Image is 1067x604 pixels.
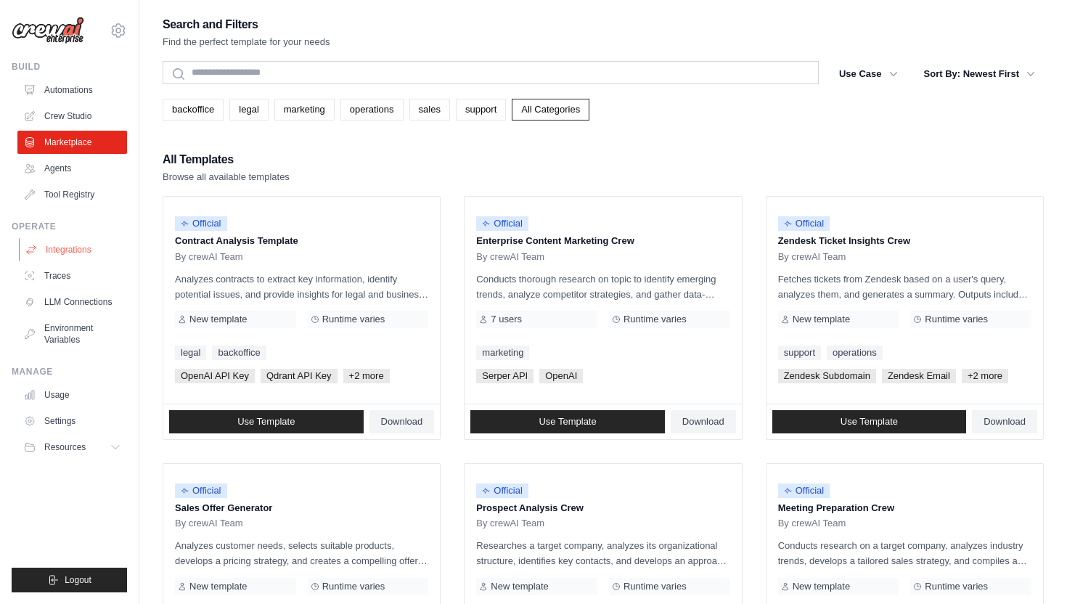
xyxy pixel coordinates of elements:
span: Runtime varies [624,314,687,325]
span: New template [189,581,247,592]
span: Official [175,483,227,498]
p: Meeting Preparation Crew [778,501,1031,515]
span: Qdrant API Key [261,369,338,383]
span: Download [682,416,724,428]
a: legal [175,346,206,360]
p: Enterprise Content Marketing Crew [476,234,729,248]
span: By crewAI Team [778,518,846,529]
a: Tool Registry [17,183,127,206]
a: Download [972,410,1037,433]
a: Use Template [470,410,665,433]
span: New template [189,314,247,325]
span: By crewAI Team [476,251,544,263]
a: Use Template [772,410,967,433]
span: OpenAI API Key [175,369,255,383]
span: Runtime varies [624,581,687,592]
a: Environment Variables [17,317,127,351]
span: Zendesk Email [882,369,956,383]
a: support [456,99,506,121]
span: Download [381,416,423,428]
p: Prospect Analysis Crew [476,501,729,515]
a: Traces [17,264,127,287]
a: Crew Studio [17,105,127,128]
div: Build [12,61,127,73]
span: New template [491,581,548,592]
p: Analyzes contracts to extract key information, identify potential issues, and provide insights fo... [175,272,428,302]
span: Runtime varies [925,581,988,592]
p: Contract Analysis Template [175,234,428,248]
a: Usage [17,383,127,407]
a: Agents [17,157,127,180]
span: Resources [44,441,86,453]
a: LLM Connections [17,290,127,314]
a: Settings [17,409,127,433]
span: Official [778,483,830,498]
span: Official [476,216,528,231]
span: 7 users [491,314,522,325]
span: New template [793,314,850,325]
span: +2 more [962,369,1008,383]
a: Marketplace [17,131,127,154]
button: Logout [12,568,127,592]
span: Runtime varies [322,314,385,325]
span: Use Template [237,416,295,428]
h2: All Templates [163,150,290,170]
a: All Categories [512,99,589,121]
span: Official [476,483,528,498]
a: support [778,346,821,360]
span: +2 more [343,369,390,383]
span: New template [793,581,850,592]
span: Runtime varies [322,581,385,592]
a: backoffice [163,99,224,121]
p: Analyzes customer needs, selects suitable products, develops a pricing strategy, and creates a co... [175,538,428,568]
a: Automations [17,78,127,102]
span: By crewAI Team [778,251,846,263]
a: Download [369,410,435,433]
div: Operate [12,221,127,232]
p: Conducts research on a target company, analyzes industry trends, develops a tailored sales strate... [778,538,1031,568]
a: Integrations [19,238,128,261]
a: marketing [274,99,335,121]
span: Runtime varies [925,314,988,325]
span: Zendesk Subdomain [778,369,876,383]
button: Resources [17,436,127,459]
a: Download [671,410,736,433]
p: Zendesk Ticket Insights Crew [778,234,1031,248]
a: backoffice [212,346,266,360]
p: Conducts thorough research on topic to identify emerging trends, analyze competitor strategies, a... [476,272,729,302]
span: Serper API [476,369,533,383]
p: Researches a target company, analyzes its organizational structure, identifies key contacts, and ... [476,538,729,568]
a: legal [229,99,268,121]
div: Manage [12,366,127,377]
button: Use Case [830,61,907,87]
a: operations [340,99,404,121]
a: Use Template [169,410,364,433]
a: sales [409,99,450,121]
img: Logo [12,17,84,44]
p: Sales Offer Generator [175,501,428,515]
p: Browse all available templates [163,170,290,184]
span: Download [984,416,1026,428]
button: Sort By: Newest First [915,61,1044,87]
span: Use Template [539,416,596,428]
span: Official [778,216,830,231]
span: By crewAI Team [175,518,243,529]
span: By crewAI Team [175,251,243,263]
span: By crewAI Team [476,518,544,529]
h2: Search and Filters [163,15,330,35]
span: Logout [65,574,91,586]
a: operations [827,346,883,360]
span: Official [175,216,227,231]
a: marketing [476,346,529,360]
span: OpenAI [539,369,583,383]
p: Find the perfect template for your needs [163,35,330,49]
p: Fetches tickets from Zendesk based on a user's query, analyzes them, and generates a summary. Out... [778,272,1031,302]
span: Use Template [841,416,898,428]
